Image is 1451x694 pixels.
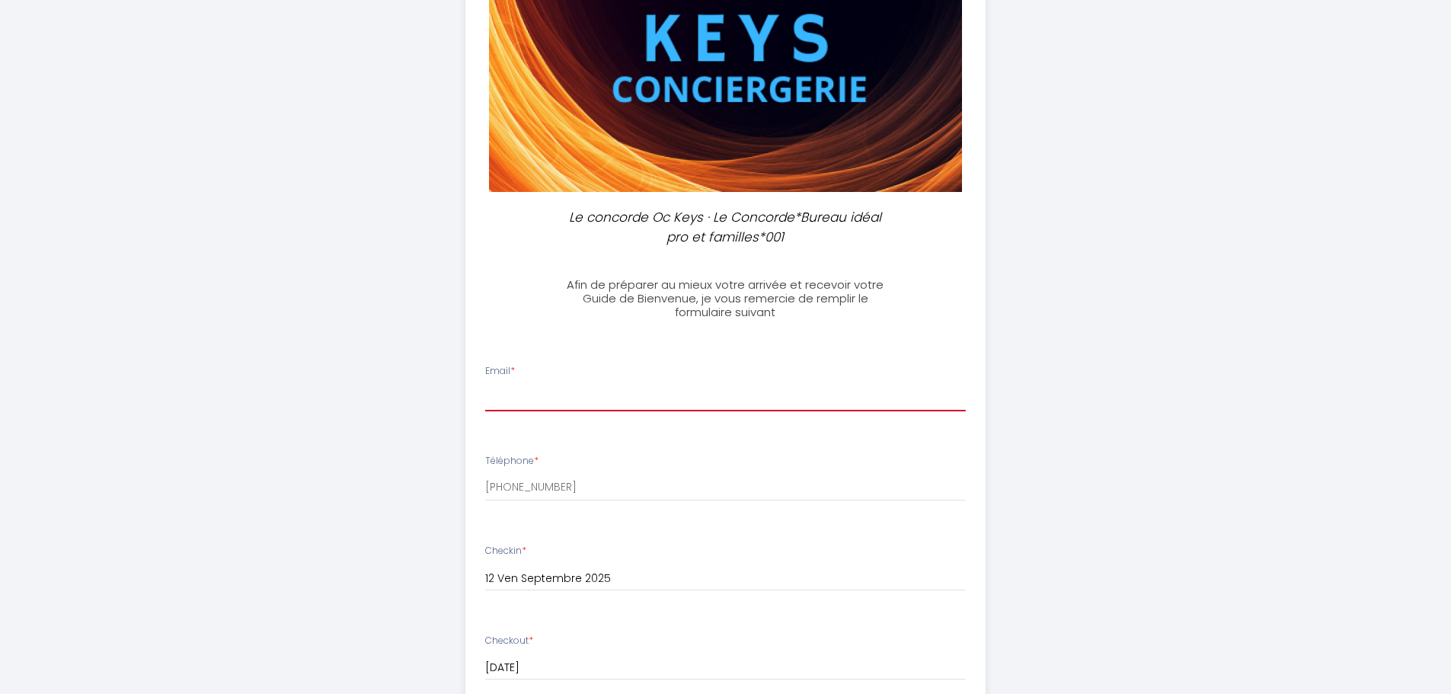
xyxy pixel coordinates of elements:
label: Checkout [485,634,533,648]
label: Téléphone [485,454,539,469]
label: Checkin [485,544,526,558]
p: Le concorde Oc Keys · Le Concorde*Bureau idéal pro et familles*001 [563,207,889,248]
h3: Afin de préparer au mieux votre arrivée et recevoir votre Guide de Bienvenue, je vous remercie de... [556,278,895,319]
label: Email [485,364,515,379]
